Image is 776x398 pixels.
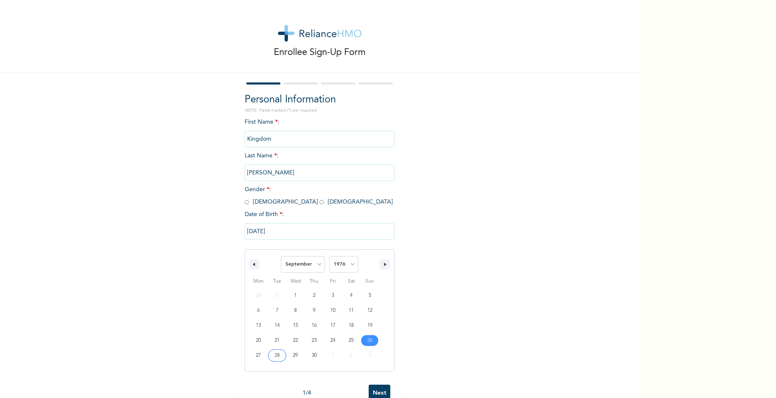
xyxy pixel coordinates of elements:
p: NOTE: Fields marked (*) are required [245,107,394,114]
input: Enter your first name [245,131,394,147]
button: 1 [286,288,305,303]
button: 8 [286,303,305,318]
div: 1 / 4 [245,389,369,398]
input: Enter your last name [245,164,394,181]
img: logo [278,25,362,42]
span: 25 [349,333,354,348]
button: 7 [268,303,287,318]
span: 5 [369,288,371,303]
span: Wed [286,275,305,288]
span: 27 [256,348,261,363]
button: 27 [249,348,268,363]
button: 13 [249,318,268,333]
button: 11 [342,303,361,318]
span: Mon [249,275,268,288]
button: 4 [342,288,361,303]
h2: Personal Information [245,92,394,107]
span: First Name : [245,119,394,142]
button: 22 [286,333,305,348]
p: Enrollee Sign-Up Form [274,46,366,60]
button: 17 [323,318,342,333]
button: 20 [249,333,268,348]
button: 9 [305,303,324,318]
span: Sun [360,275,379,288]
span: 22 [293,333,298,348]
span: 11 [349,303,354,318]
span: Thu [305,275,324,288]
button: 23 [305,333,324,348]
button: 26 [360,333,379,348]
span: 14 [275,318,280,333]
button: 16 [305,318,324,333]
span: 4 [350,288,352,303]
span: 17 [330,318,335,333]
button: 15 [286,318,305,333]
span: 7 [276,303,278,318]
span: 30 [312,348,317,363]
span: 6 [257,303,260,318]
span: 12 [367,303,372,318]
span: 2 [313,288,315,303]
span: 23 [312,333,317,348]
button: 30 [305,348,324,363]
span: 16 [312,318,317,333]
button: 2 [305,288,324,303]
button: 28 [268,348,287,363]
span: 10 [330,303,335,318]
span: 13 [256,318,261,333]
span: 19 [367,318,372,333]
button: 21 [268,333,287,348]
span: 3 [332,288,334,303]
span: 26 [367,333,372,348]
button: 25 [342,333,361,348]
span: 8 [294,303,297,318]
span: 21 [275,333,280,348]
span: 9 [313,303,315,318]
span: 24 [330,333,335,348]
span: 18 [349,318,354,333]
button: 12 [360,303,379,318]
button: 24 [323,333,342,348]
button: 5 [360,288,379,303]
button: 19 [360,318,379,333]
button: 18 [342,318,361,333]
button: 14 [268,318,287,333]
span: Gender : [DEMOGRAPHIC_DATA] [DEMOGRAPHIC_DATA] [245,187,393,205]
button: 29 [286,348,305,363]
span: 1 [294,288,297,303]
input: DD-MM-YYYY [245,223,394,240]
button: 10 [323,303,342,318]
span: Tue [268,275,287,288]
span: 15 [293,318,298,333]
button: 6 [249,303,268,318]
span: Last Name : [245,153,394,176]
span: Date of Birth : [245,210,284,219]
span: 20 [256,333,261,348]
button: 3 [323,288,342,303]
span: 29 [293,348,298,363]
span: 28 [275,348,280,363]
span: Fri [323,275,342,288]
span: Sat [342,275,361,288]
